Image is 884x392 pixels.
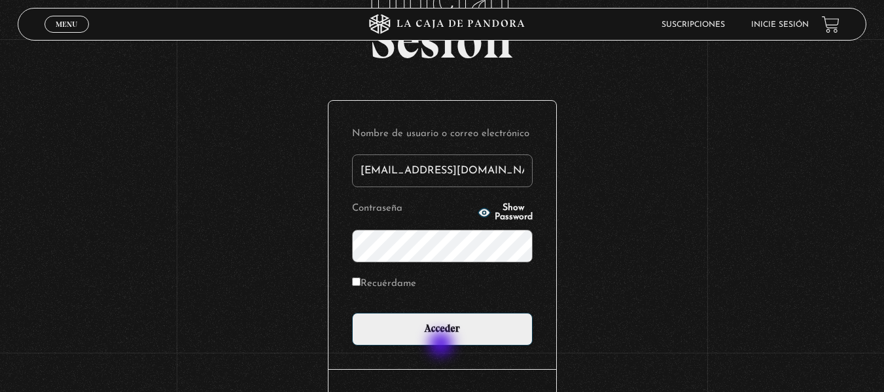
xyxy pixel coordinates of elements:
[495,204,533,222] span: Show Password
[822,15,840,33] a: View your shopping cart
[51,31,82,41] span: Cerrar
[352,274,416,294] label: Recuérdame
[352,124,533,145] label: Nombre de usuario o correo electrónico
[352,199,474,219] label: Contraseña
[56,20,77,28] span: Menu
[352,277,361,286] input: Recuérdame
[478,204,533,222] button: Show Password
[352,313,533,346] input: Acceder
[662,21,725,29] a: Suscripciones
[751,21,809,29] a: Inicie sesión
